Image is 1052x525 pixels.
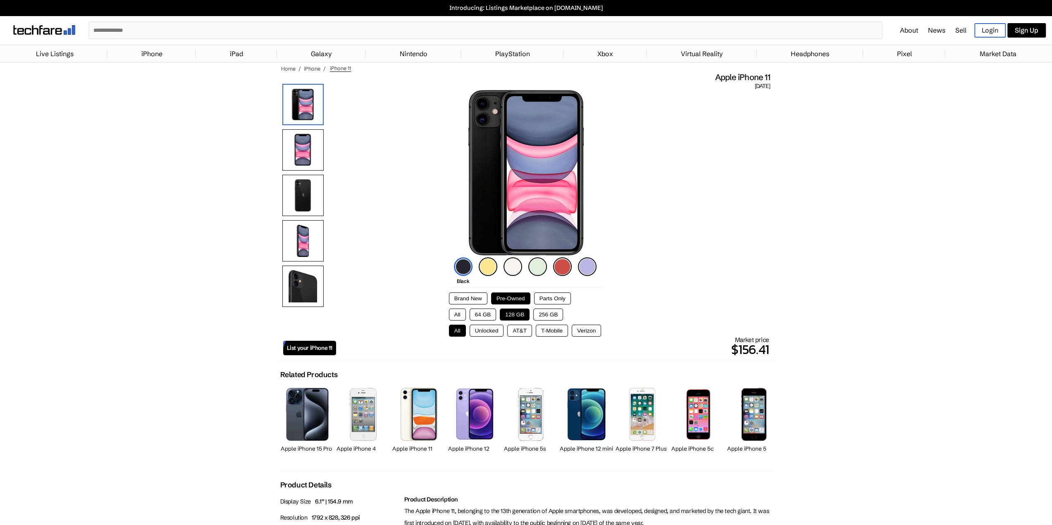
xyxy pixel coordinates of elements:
[900,26,918,34] a: About
[454,257,472,276] img: black-icon
[4,4,1048,12] a: Introducing: Listings Marketplace on [DOMAIN_NAME]
[304,65,320,72] a: iPhone
[282,175,324,216] img: Rear
[533,309,563,321] button: 256 GB
[468,90,584,255] img: iPhone 11
[504,445,558,452] h2: Apple iPhone 5s
[330,65,351,72] span: iPhone 11
[727,383,781,461] a: iPhone 5s Apple iPhone 5
[449,309,466,321] button: All
[615,445,669,452] h2: Apple iPhone 7 Plus
[503,257,522,276] img: white-icon
[928,26,945,34] a: News
[518,388,543,440] img: iPhone 5s
[280,512,400,524] p: Resolution
[282,220,324,261] img: Side
[336,336,769,359] div: Market price
[336,445,390,452] h2: Apple iPhone 4
[491,292,530,304] button: Pre-Owned
[282,129,324,171] img: Front
[955,26,966,34] a: Sell
[282,84,324,125] img: iPhone 11
[307,45,336,62] a: Galaxy
[336,340,769,359] p: $156.41
[504,383,558,461] a: iPhone 5s Apple iPhone 5s
[298,65,301,72] span: /
[226,45,247,62] a: iPad
[323,65,326,72] span: /
[500,309,530,321] button: 128 GB
[528,257,547,276] img: green-icon
[449,325,466,337] button: All
[281,65,296,72] a: Home
[280,480,332,489] h2: Product Details
[677,45,727,62] a: Virtual Reality
[404,496,772,503] h2: Product Description
[754,83,770,90] span: [DATE]
[685,388,711,440] img: iPhone 5s
[975,45,1020,62] a: Market Data
[560,383,613,461] a: iPhone 12 mini Apple iPhone 12 mini
[32,45,78,62] a: Live Listings
[448,445,502,452] h2: Apple iPhone 12
[312,514,360,521] span: 1792 x 828, 326 ppi
[572,325,601,337] button: Verizon
[615,383,669,461] a: iPhone 7 Plus Apple iPhone 7 Plus
[283,341,336,355] a: List your iPhone 11
[470,309,496,321] button: 64 GB
[401,388,437,441] img: iPhone 11
[560,445,613,452] h2: Apple iPhone 12 mini
[350,388,377,440] img: iPhone 4s
[629,388,655,440] img: iPhone 7 Plus
[536,325,568,337] button: T-Mobile
[137,45,167,62] a: iPhone
[282,266,324,307] img: Camera
[715,72,770,83] span: Apple iPhone 11
[281,383,334,461] a: iPhone 15 Pro Apple iPhone 15 Pro
[1007,23,1046,38] a: Sign Up
[448,383,502,461] a: iPhone 12 Apple iPhone 12
[974,23,1006,38] a: Login
[534,292,571,304] button: Parts Only
[13,25,75,35] img: techfare logo
[567,388,606,440] img: iPhone 12 mini
[470,325,504,337] button: Unlocked
[479,257,497,276] img: yellow-icon
[280,370,338,379] h2: Related Products
[787,45,833,62] a: Headphones
[392,445,446,452] h2: Apple iPhone 11
[741,388,766,440] img: iPhone 5s
[491,45,534,62] a: PlayStation
[280,496,400,508] p: Display Size
[287,344,332,352] span: List your iPhone 11
[281,445,334,452] h2: Apple iPhone 15 Pro
[892,45,916,62] a: Pixel
[315,498,353,505] span: 6.1” | 154.9 mm
[593,45,617,62] a: Xbox
[671,383,725,461] a: iPhone 5s Apple iPhone 5c
[671,445,725,452] h2: Apple iPhone 5c
[456,388,494,441] img: iPhone 12
[507,325,532,337] button: AT&T
[457,278,469,284] span: Black
[727,445,781,452] h2: Apple iPhone 5
[578,257,596,276] img: purple-icon
[286,388,329,441] img: iPhone 15 Pro
[449,292,487,304] button: Brand New
[336,383,390,461] a: iPhone 4s Apple iPhone 4
[396,45,432,62] a: Nintendo
[392,383,446,461] a: iPhone 11 Apple iPhone 11
[553,257,572,276] img: product-red-icon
